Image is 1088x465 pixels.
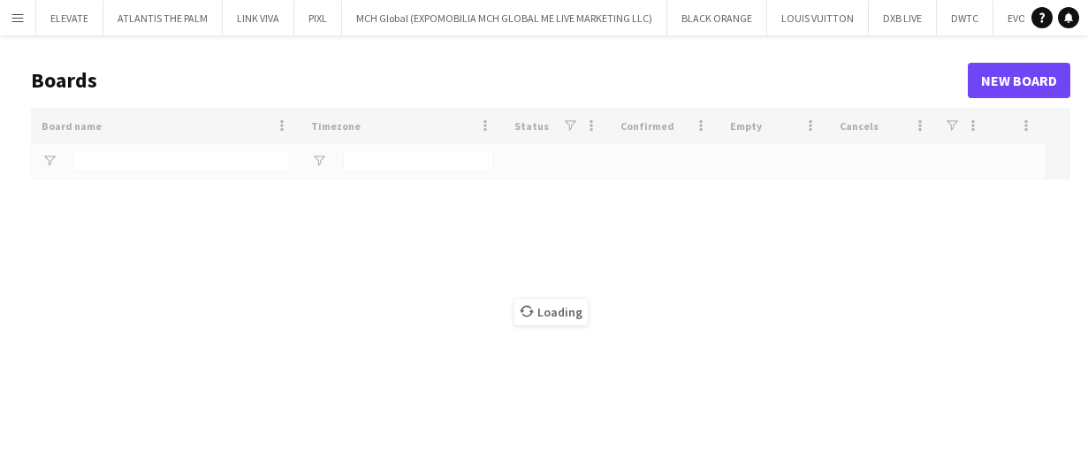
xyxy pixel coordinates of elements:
button: EVOLUTION [993,1,1077,35]
button: DXB LIVE [869,1,937,35]
button: BLACK ORANGE [667,1,767,35]
span: Loading [514,299,588,325]
button: PIXL [294,1,342,35]
button: LOUIS VUITTON [767,1,869,35]
button: ATLANTIS THE PALM [103,1,223,35]
h1: Boards [31,67,968,94]
button: MCH Global (EXPOMOBILIA MCH GLOBAL ME LIVE MARKETING LLC) [342,1,667,35]
button: ELEVATE [36,1,103,35]
button: LINK VIVA [223,1,294,35]
button: DWTC [937,1,993,35]
a: New Board [968,63,1070,98]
